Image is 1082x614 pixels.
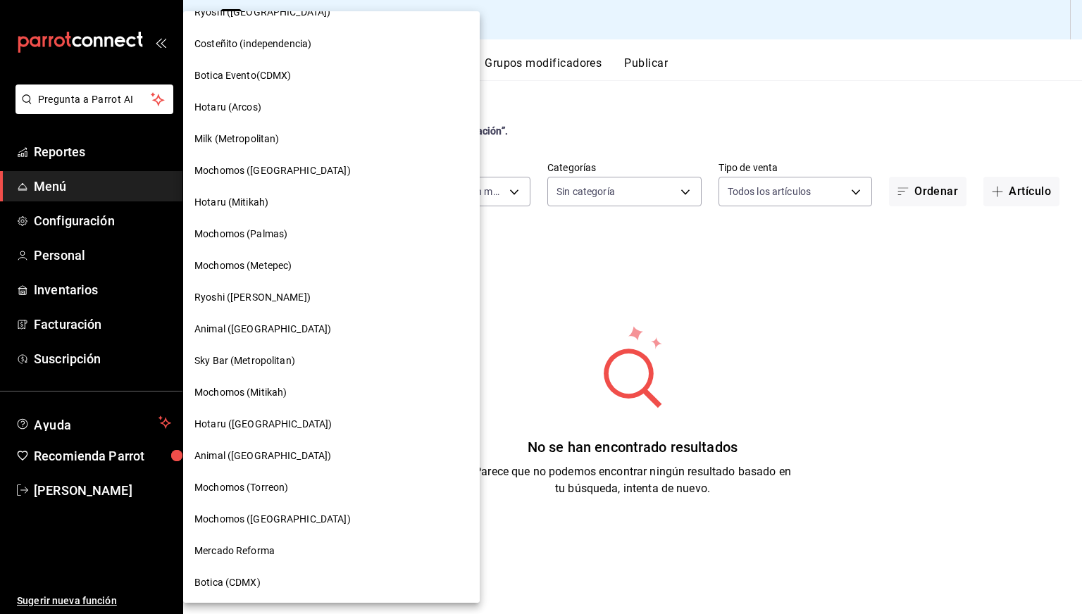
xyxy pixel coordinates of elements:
span: Mochomos (Torreon) [194,480,288,495]
div: Mercado Reforma [183,535,480,567]
span: Mochomos (Mitikah) [194,385,287,400]
span: Milk (Metropolitan) [194,132,280,146]
span: Hotaru (Arcos) [194,100,261,115]
div: Animal ([GEOGRAPHIC_DATA]) [183,440,480,472]
span: Mercado Reforma [194,544,275,558]
div: Hotaru ([GEOGRAPHIC_DATA]) [183,408,480,440]
div: Mochomos (Torreon) [183,472,480,503]
div: Sky Bar (Metropolitan) [183,345,480,377]
span: Botica Evento(CDMX) [194,68,292,83]
span: Hotaru (Mitikah) [194,195,268,210]
span: Costeñito (independencia) [194,37,311,51]
span: Mochomos (Metepec) [194,258,292,273]
span: Animal ([GEOGRAPHIC_DATA]) [194,322,331,337]
div: Mochomos ([GEOGRAPHIC_DATA]) [183,503,480,535]
span: Botica (CDMX) [194,575,261,590]
div: Mochomos (Mitikah) [183,377,480,408]
div: Botica Evento(CDMX) [183,60,480,92]
div: Botica (CDMX) [183,567,480,599]
span: Ryoshi ([GEOGRAPHIC_DATA]) [194,5,330,20]
div: Mochomos ([GEOGRAPHIC_DATA]) [183,155,480,187]
span: Ryoshi ([PERSON_NAME]) [194,290,311,305]
span: Mochomos (Palmas) [194,227,287,242]
div: Animal ([GEOGRAPHIC_DATA]) [183,313,480,345]
div: Mochomos (Metepec) [183,250,480,282]
span: Animal ([GEOGRAPHIC_DATA]) [194,449,331,463]
div: Hotaru (Mitikah) [183,187,480,218]
div: Hotaru (Arcos) [183,92,480,123]
div: Mochomos (Palmas) [183,218,480,250]
span: Mochomos ([GEOGRAPHIC_DATA]) [194,512,351,527]
div: Milk (Metropolitan) [183,123,480,155]
span: Hotaru ([GEOGRAPHIC_DATA]) [194,417,332,432]
div: Costeñito (independencia) [183,28,480,60]
div: Ryoshi ([PERSON_NAME]) [183,282,480,313]
span: Mochomos ([GEOGRAPHIC_DATA]) [194,163,351,178]
span: Sky Bar (Metropolitan) [194,353,295,368]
